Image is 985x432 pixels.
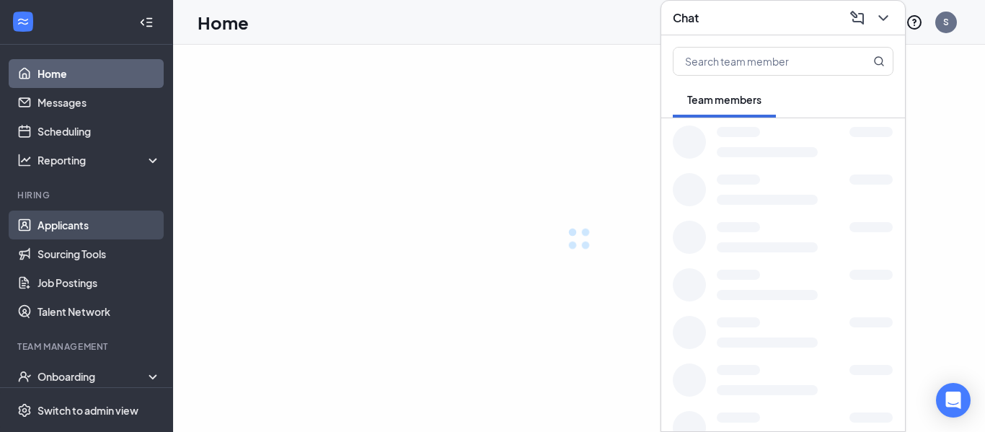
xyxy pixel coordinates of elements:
[198,10,249,35] h1: Home
[673,10,699,26] h3: Chat
[17,153,32,167] svg: Analysis
[17,403,32,418] svg: Settings
[936,383,971,418] div: Open Intercom Messenger
[844,6,867,30] button: ComposeMessage
[673,48,844,75] input: Search team member
[37,369,162,384] div: Onboarding
[37,239,161,268] a: Sourcing Tools
[37,297,161,326] a: Talent Network
[37,117,161,146] a: Scheduling
[37,211,161,239] a: Applicants
[873,56,885,67] svg: MagnifyingGlass
[687,93,761,106] span: Team members
[17,340,158,353] div: Team Management
[875,9,892,27] svg: ChevronDown
[37,88,161,117] a: Messages
[17,189,158,201] div: Hiring
[906,14,923,31] svg: QuestionInfo
[139,15,154,30] svg: Collapse
[37,153,162,167] div: Reporting
[849,9,866,27] svg: ComposeMessage
[37,59,161,88] a: Home
[943,16,949,28] div: S
[16,14,30,29] svg: WorkstreamLogo
[870,6,893,30] button: ChevronDown
[37,268,161,297] a: Job Postings
[37,403,138,418] div: Switch to admin view
[17,369,32,384] svg: UserCheck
